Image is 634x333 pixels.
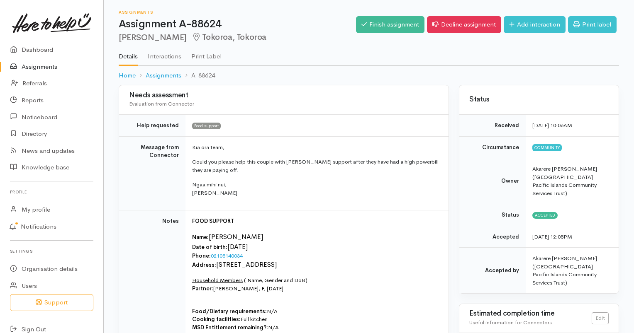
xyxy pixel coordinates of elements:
[10,186,93,198] h6: Profile
[10,246,93,257] h6: Settings
[532,233,572,240] time: [DATE] 12:05PM
[146,71,181,80] a: Assignments
[192,32,266,42] span: Tokoroa, Tokoroa
[504,16,566,33] a: Add interaction
[459,248,526,294] td: Accepted by
[532,212,558,219] span: Accepted
[192,277,243,284] u: Household Members
[192,234,209,241] span: Name:
[192,158,439,174] p: Could you please help this couple with [PERSON_NAME] support after they have had a high powerbill...
[469,96,609,104] h3: Status
[532,165,597,197] span: Akarere [PERSON_NAME] ([GEOGRAPHIC_DATA] Pacific Islands Community Services Trust)
[532,122,572,129] time: [DATE] 10:06AM
[192,299,439,331] p: N/A Full kitchen N/A
[192,324,268,331] span: MSD Entitlement remaining?:
[192,143,439,152] p: Kia ora team,
[119,136,185,210] td: Message from Connector
[119,10,356,14] h6: Assignments
[119,33,356,42] h2: [PERSON_NAME]
[192,308,267,315] span: Food/Dietary requirements:
[459,158,526,204] td: Owner
[119,42,138,66] a: Details
[459,204,526,226] td: Status
[148,42,181,65] a: Interactions
[459,226,526,248] td: Accepted
[459,136,526,158] td: Circumstance
[119,115,185,137] td: Help requested
[592,312,609,324] a: Edit
[227,242,248,251] font: [DATE]
[192,285,213,292] span: Partner:
[356,16,424,33] a: Finish assignment
[568,16,617,33] a: Print label
[119,71,136,80] a: Home
[469,319,552,326] span: Useful information for Connectors
[526,248,619,294] td: Akarere [PERSON_NAME] ([GEOGRAPHIC_DATA] Pacific Islands Community Services Trust)
[192,217,234,224] span: FOOD SUPPORT
[192,316,241,323] span: Cooking facilities:
[191,42,222,65] a: Print Label
[192,276,439,292] p: ( Name, Gender and DoB) [PERSON_NAME], F, [DATE]
[10,294,93,311] button: Support
[192,244,227,251] span: Date of birth:
[216,260,277,269] font: [STREET_ADDRESS]
[532,144,562,151] span: Community
[469,310,592,318] h3: Estimated completion time
[181,71,215,80] li: A-88624
[119,66,619,85] nav: breadcrumb
[209,232,263,241] font: [PERSON_NAME]
[192,123,221,129] span: Food support
[459,115,526,137] td: Received
[192,181,439,197] p: Ngaa mihi nui, [PERSON_NAME]
[192,261,216,268] span: Address:
[129,100,194,107] span: Evaluation from Connector
[427,16,501,33] a: Decline assignment
[119,18,356,30] h1: Assignment A-88624
[192,252,211,259] span: Phone:
[211,252,243,259] a: 02108140034
[129,92,439,99] h3: Needs assessment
